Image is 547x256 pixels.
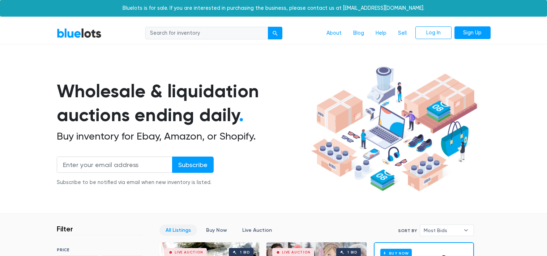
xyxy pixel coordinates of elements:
b: ▾ [458,225,474,236]
a: Buy Now [200,225,233,236]
input: Subscribe [172,157,214,173]
span: Most Bids [424,225,460,236]
input: Enter your email address [57,157,172,173]
h1: Wholesale & liquidation auctions ending daily [57,79,308,127]
input: Search for inventory [145,27,268,40]
a: BlueLots [57,28,102,38]
div: Live Auction [175,251,203,254]
a: Blog [347,26,370,40]
a: Log In [415,26,452,39]
img: hero-ee84e7d0318cb26816c560f6b4441b76977f77a177738b4e94f68c95b2b83dbb.png [308,63,480,195]
a: About [321,26,347,40]
h6: PRICE [57,247,143,252]
h3: Filter [57,225,73,233]
a: Sign Up [454,26,491,39]
div: 1 bid [347,251,357,254]
h2: Buy inventory for Ebay, Amazon, or Shopify. [57,130,308,142]
a: All Listings [159,225,197,236]
a: Sell [392,26,413,40]
a: Help [370,26,392,40]
div: 1 bid [240,251,250,254]
label: Sort By [398,227,417,234]
div: Live Auction [282,251,311,254]
a: Live Auction [236,225,278,236]
span: . [239,104,244,126]
div: Subscribe to be notified via email when new inventory is listed. [57,179,214,187]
